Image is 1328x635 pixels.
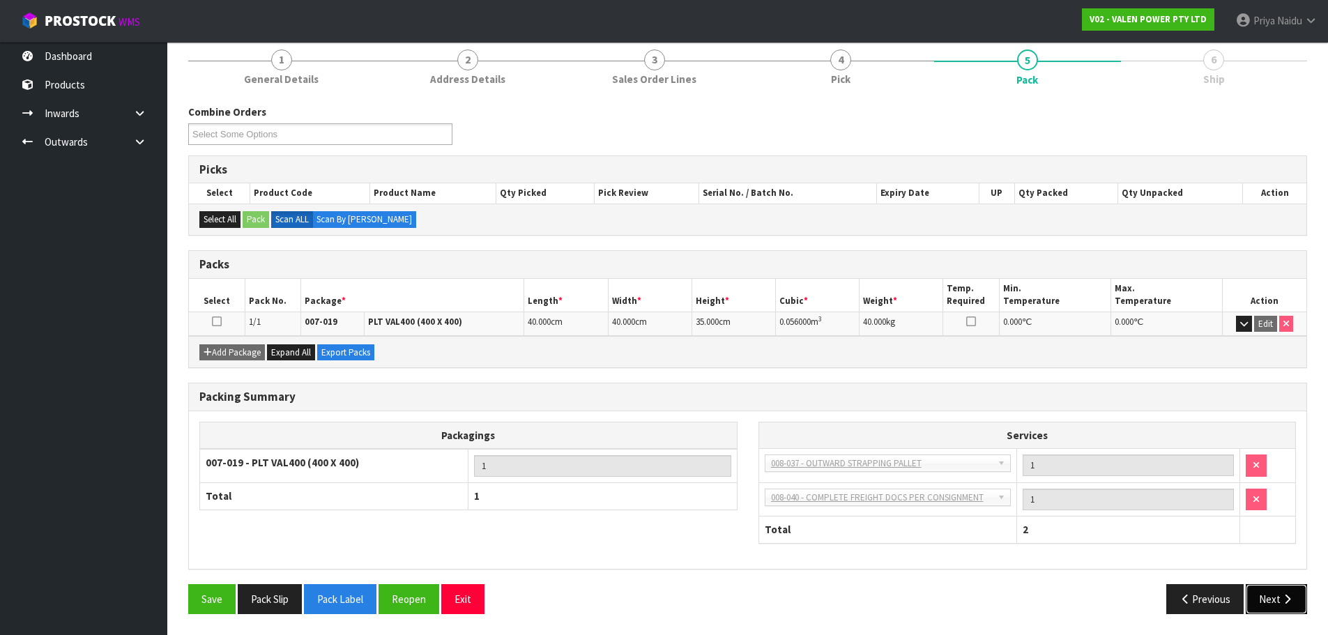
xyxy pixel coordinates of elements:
th: Height [692,279,775,312]
span: 2 [1023,523,1028,536]
button: Pack Slip [238,584,302,614]
th: Qty Picked [496,183,595,203]
th: Width [608,279,692,312]
span: 40.000 [612,316,635,328]
span: 0.056000 [779,316,811,328]
th: Action [1223,279,1306,312]
td: m [776,312,860,336]
span: 0.000 [1003,316,1022,328]
span: Address Details [430,72,505,86]
span: 35.000 [696,316,719,328]
span: 1 [474,489,480,503]
th: Temp. Required [943,279,999,312]
th: Max. Temperature [1111,279,1222,312]
label: Combine Orders [188,105,266,119]
h3: Packing Summary [199,390,1296,404]
th: Expiry Date [877,183,979,203]
td: cm [692,312,775,336]
strong: 007-019 - PLT VAL400 (400 X 400) [206,456,359,469]
th: Pick Review [595,183,699,203]
button: Save [188,584,236,614]
th: Serial No. / Batch No. [699,183,877,203]
span: 40.000 [863,316,886,328]
span: Naidu [1277,14,1302,27]
span: Priya [1253,14,1275,27]
button: Add Package [199,344,265,361]
th: Package [300,279,524,312]
span: Pack [188,94,1307,625]
th: Product Code [250,183,370,203]
button: Next [1246,584,1307,614]
th: Services [759,422,1296,449]
th: Total [200,483,468,510]
span: 6 [1203,49,1224,70]
th: Total [759,517,1017,543]
span: 008-040 - COMPLETE FREIGHT DOCS PER CONSIGNMENT [771,489,992,506]
button: Pack [243,211,269,228]
h3: Picks [199,163,1296,176]
span: Pick [831,72,850,86]
span: General Details [244,72,319,86]
th: Length [524,279,608,312]
th: Qty Unpacked [1117,183,1242,203]
span: 1 [271,49,292,70]
sup: 3 [818,314,822,323]
th: Weight [860,279,943,312]
th: Select [189,279,245,312]
span: 40.000 [528,316,551,328]
button: Previous [1166,584,1244,614]
button: Reopen [379,584,439,614]
button: Select All [199,211,241,228]
button: Expand All [267,344,315,361]
strong: V02 - VALEN POWER PTY LTD [1090,13,1207,25]
span: 4 [830,49,851,70]
td: ℃ [1111,312,1222,336]
th: Product Name [370,183,496,203]
td: ℃ [999,312,1111,336]
td: cm [608,312,692,336]
span: 0.000 [1115,316,1134,328]
th: Action [1243,183,1306,203]
th: Pack No. [245,279,300,312]
span: 5 [1017,49,1038,70]
span: 3 [644,49,665,70]
th: UP [979,183,1014,203]
span: 2 [457,49,478,70]
label: Scan ALL [271,211,313,228]
span: 008-037 - OUTWARD STRAPPING PALLET [771,455,992,472]
th: Packagings [200,422,738,449]
a: V02 - VALEN POWER PTY LTD [1082,8,1214,31]
td: cm [524,312,608,336]
img: cube-alt.png [21,12,38,29]
th: Min. Temperature [999,279,1111,312]
span: Sales Order Lines [612,72,696,86]
th: Select [189,183,250,203]
span: 1/1 [249,316,261,328]
th: Qty Packed [1014,183,1117,203]
button: Exit [441,584,484,614]
button: Export Packs [317,344,374,361]
span: ProStock [45,12,116,30]
strong: PLT VAL400 (400 X 400) [368,316,462,328]
strong: 007-019 [305,316,337,328]
h3: Packs [199,258,1296,271]
span: Ship [1203,72,1225,86]
button: Pack Label [304,584,376,614]
span: Pack [1016,72,1038,87]
button: Edit [1254,316,1277,332]
small: WMS [119,15,140,29]
td: kg [860,312,943,336]
span: Expand All [271,346,311,358]
th: Cubic [776,279,860,312]
label: Scan By [PERSON_NAME] [312,211,416,228]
